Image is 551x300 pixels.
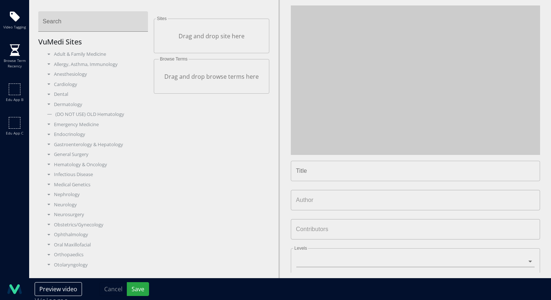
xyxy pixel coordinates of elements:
div: Nephrology [44,191,148,198]
div: Otolaryngology [44,261,148,269]
div: Orthopaedics [44,251,148,258]
button: Cancel [99,282,127,296]
div: Emergency Medicine [44,121,148,128]
span: Video tagging [3,24,26,30]
div: Gastroenterology & Hepatology [44,141,148,148]
div: Dermatology [44,101,148,108]
div: (DO NOT USE) OLD Hematology [44,111,148,118]
div: Oral Maxillofacial [44,241,148,249]
p: Drag and drop site here [159,32,264,40]
button: Save [127,282,149,296]
label: Browse Terms [159,57,189,61]
div: Adult & Family Medicine [44,51,148,58]
div: Endocrinology [44,131,148,138]
span: Edu app c [6,130,23,136]
div: Cardiology [44,81,148,88]
div: Medical Genetics [44,181,148,188]
span: Browse term recency [2,58,27,69]
div: Obstetrics/Gynecology [44,221,148,229]
h5: VuMedi Sites [38,38,154,46]
div: Pathology [44,271,148,278]
div: Neurology [44,201,148,209]
p: Drag and drop browse terms here [159,72,264,81]
span: Edu app b [6,97,23,102]
div: Neurosurgery [44,211,148,218]
img: logo [7,282,22,296]
div: Dental [44,91,148,98]
div: Allergy, Asthma, Immunology [44,61,148,68]
label: Sites [156,16,168,21]
div: Ophthalmology [44,231,148,238]
div: Hematology & Oncology [44,161,148,168]
label: Levels [293,246,308,250]
div: Anesthesiology [44,71,148,78]
button: Preview video [35,282,82,296]
div: Infectious Disease [44,171,148,178]
div: General Surgery [44,151,148,158]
